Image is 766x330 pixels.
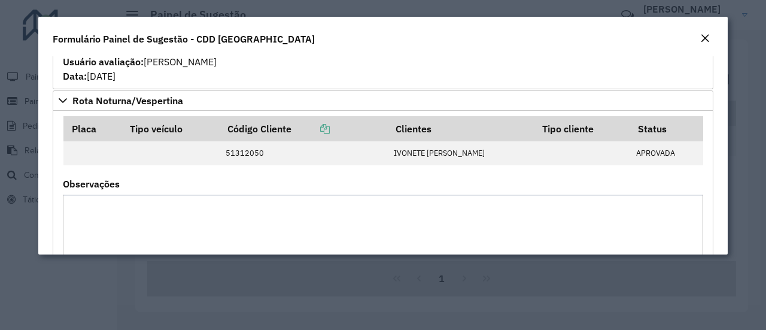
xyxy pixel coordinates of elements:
[63,41,234,82] span: Não Atendida Automaticamente [PERSON_NAME] [DATE]
[697,31,713,47] button: Close
[53,90,713,111] a: Rota Noturna/Vespertina
[63,177,120,191] label: Observações
[72,96,183,105] span: Rota Noturna/Vespertina
[700,34,710,43] em: Fechar
[121,116,219,141] th: Tipo veículo
[291,123,330,135] a: Copiar
[534,116,630,141] th: Tipo cliente
[219,116,387,141] th: Código Cliente
[387,116,534,141] th: Clientes
[630,116,703,141] th: Status
[63,116,122,141] th: Placa
[53,32,315,46] h4: Formulário Painel de Sugestão - CDD [GEOGRAPHIC_DATA]
[387,141,534,165] td: IVONETE [PERSON_NAME]
[63,70,87,82] strong: Data:
[219,141,387,165] td: 51312050
[63,56,144,68] strong: Usuário avaliação:
[630,141,703,165] td: APROVADA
